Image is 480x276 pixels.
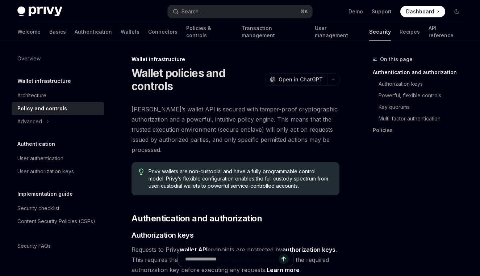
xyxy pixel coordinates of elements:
a: Overview [12,52,104,65]
a: User authorization keys [12,165,104,178]
span: Authorization keys [132,230,193,240]
span: Dashboard [406,8,434,15]
a: Welcome [17,23,41,41]
span: Authentication and authorization [132,213,262,224]
h1: Wallet policies and controls [132,67,262,93]
a: Wallets [121,23,139,41]
div: Content Security Policies (CSPs) [17,217,95,226]
div: Policy and controls [17,104,67,113]
a: wallet API [180,246,208,254]
button: Toggle dark mode [451,6,463,17]
a: Powerful, flexible controls [379,90,468,101]
span: [PERSON_NAME]’s wallet API is secured with tamper-proof cryptographic authorization and a powerfu... [132,104,339,155]
img: dark logo [17,7,62,17]
strong: authorization keys [282,246,335,253]
h5: Implementation guide [17,190,73,198]
span: ⌘ K [300,9,308,14]
div: Search... [181,7,202,16]
a: Support [372,8,392,15]
a: Content Security Policies (CSPs) [12,215,104,228]
a: Demo [348,8,363,15]
div: Overview [17,54,41,63]
h5: Authentication [17,140,55,148]
a: Policies [373,124,468,136]
svg: Tip [139,169,144,175]
button: Open in ChatGPT [265,73,327,86]
div: User authorization keys [17,167,74,176]
h5: Wallet infrastructure [17,77,71,85]
div: Wallet infrastructure [132,56,339,63]
a: User management [315,23,361,41]
div: Security checklist [17,204,59,213]
a: API reference [429,23,463,41]
a: Authentication and authorization [373,67,468,78]
span: Open in ChatGPT [279,76,323,83]
div: User authentication [17,154,63,163]
a: Authentication [75,23,112,41]
a: Security FAQs [12,239,104,252]
a: Authorization keys [379,78,468,90]
a: Security [369,23,391,41]
a: Security checklist [12,202,104,215]
a: Dashboard [400,6,445,17]
div: Architecture [17,91,46,100]
a: Policy and controls [12,102,104,115]
span: Requests to Privy endpoints are protected by . This requires the secure enclave to verify a signa... [132,245,339,275]
span: On this page [380,55,413,64]
a: Multi-factor authentication [379,113,468,124]
span: Privy wallets are non-custodial and have a fully programmable control model. Privy’s flexible con... [149,168,332,190]
button: Send message [279,254,289,264]
a: Connectors [148,23,178,41]
div: Security FAQs [17,242,51,250]
a: Architecture [12,89,104,102]
a: Policies & controls [186,23,233,41]
a: Recipes [400,23,420,41]
a: Basics [49,23,66,41]
a: Transaction management [242,23,306,41]
button: Search...⌘K [168,5,312,18]
div: Advanced [17,117,42,126]
a: Key quorums [379,101,468,113]
a: User authentication [12,152,104,165]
